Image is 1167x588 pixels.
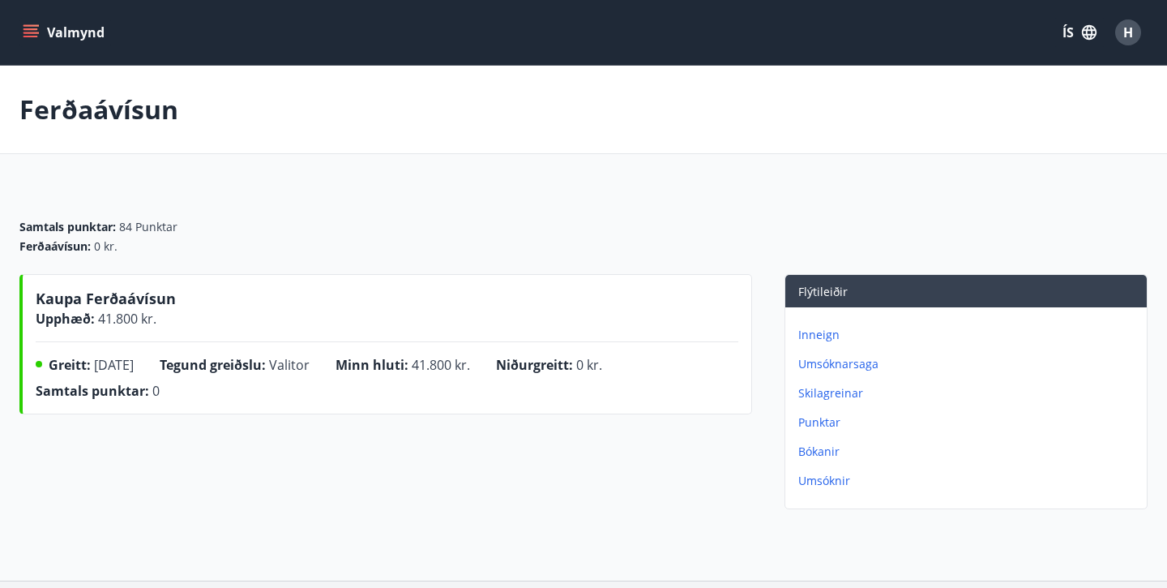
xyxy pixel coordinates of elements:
[49,356,91,374] span: Greitt :
[160,356,266,374] span: Tegund greiðslu :
[152,382,160,400] span: 0
[1054,18,1105,47] button: ÍS
[19,92,178,127] p: Ferðaávísun
[1123,24,1133,41] span: H
[798,444,1140,460] p: Bókanir
[95,310,156,328] span: 41.800 kr.
[798,473,1140,489] p: Umsóknir
[94,238,118,255] span: 0 kr.
[576,356,602,374] span: 0 kr.
[269,356,310,374] span: Valitor
[412,356,470,374] span: 41.800 kr.
[1109,13,1148,52] button: H
[94,356,134,374] span: [DATE]
[798,284,848,299] span: Flýtileiðir
[798,385,1140,401] p: Skilagreinar
[36,382,149,400] span: Samtals punktar :
[19,18,111,47] button: menu
[798,356,1140,372] p: Umsóknarsaga
[36,310,95,328] span: Upphæð :
[19,219,116,235] span: Samtals punktar :
[798,327,1140,343] p: Inneign
[36,289,176,315] span: Kaupa Ferðaávísun
[336,356,408,374] span: Minn hluti :
[798,414,1140,431] p: Punktar
[19,238,91,255] span: Ferðaávísun :
[119,219,177,235] span: 84 Punktar
[496,356,573,374] span: Niðurgreitt :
